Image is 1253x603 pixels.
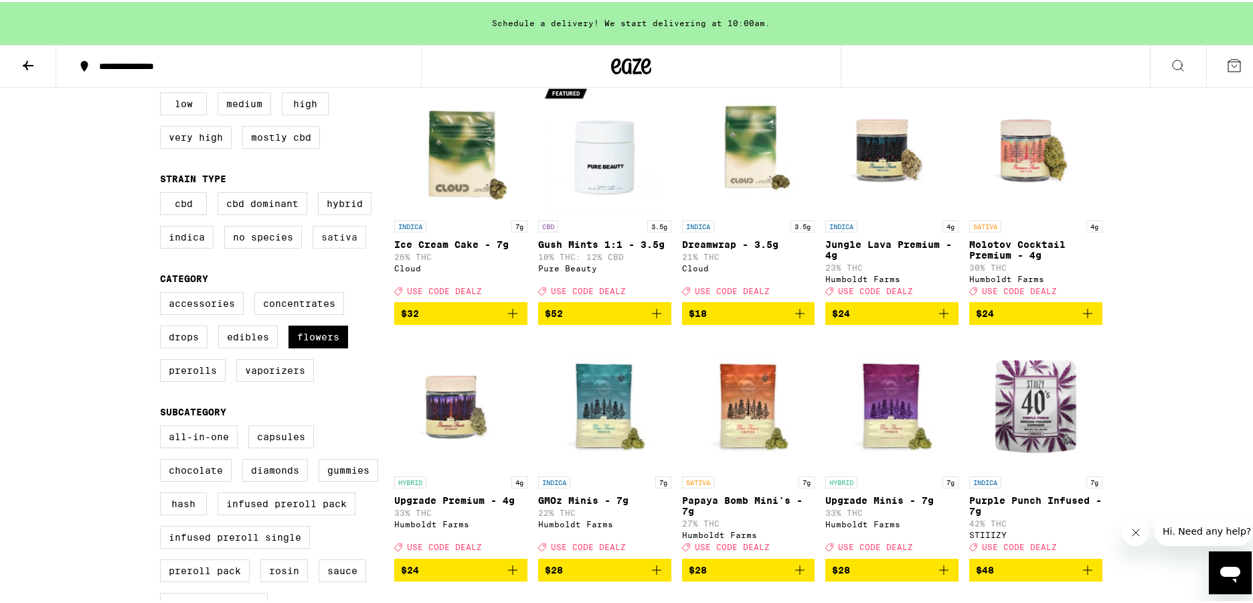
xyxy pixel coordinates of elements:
p: INDICA [394,218,426,230]
div: Humboldt Farms [825,273,958,281]
p: Papaya Bomb Mini's - 7g [682,493,815,515]
label: CBD Dominant [218,190,307,213]
a: Open page for Upgrade Minis - 7g from Humboldt Farms [825,334,958,556]
label: Flowers [288,324,348,346]
span: $28 [545,563,563,574]
div: Humboldt Farms [825,518,958,527]
div: Humboldt Farms [394,518,527,527]
button: Add to bag [825,300,958,323]
span: USE CODE DEALZ [551,541,626,550]
a: Open page for Papaya Bomb Mini's - 7g from Humboldt Farms [682,334,815,556]
div: Humboldt Farms [538,518,671,527]
span: $24 [401,563,419,574]
img: Cloud - Dreamwrap - 3.5g [682,78,815,212]
img: Humboldt Farms - GMOz Minis - 7g [538,334,671,468]
label: Infused Preroll Pack [218,490,355,513]
p: 33% THC [394,507,527,515]
legend: Subcategory [160,405,226,415]
span: USE CODE DEALZ [982,285,1057,293]
p: INDICA [682,218,714,230]
p: HYBRID [394,474,426,486]
p: Upgrade Minis - 7g [825,493,958,504]
label: High [282,90,329,113]
span: $52 [545,306,563,317]
label: CBD [160,190,207,213]
span: $28 [689,563,707,574]
p: 7g [1086,474,1102,486]
div: Humboldt Farms [682,529,815,537]
button: Add to bag [969,557,1102,580]
button: Add to bag [538,557,671,580]
span: USE CODE DEALZ [838,541,913,550]
button: Add to bag [682,557,815,580]
label: Indica [160,224,214,247]
div: Pure Beauty [538,262,671,271]
p: Dreamwrap - 3.5g [682,237,815,248]
span: USE CODE DEALZ [838,285,913,293]
p: 22% THC [538,507,671,515]
span: $24 [976,306,994,317]
p: Ice Cream Cake - 7g [394,237,527,248]
span: $32 [401,306,419,317]
p: INDICA [825,218,857,230]
span: USE CODE DEALZ [551,285,626,293]
label: Drops [160,324,207,346]
img: Humboldt Farms - Upgrade Minis - 7g [825,334,958,468]
label: Infused Preroll Single [160,524,310,547]
button: Add to bag [394,557,527,580]
div: Cloud [394,262,527,271]
div: Cloud [682,262,815,271]
span: $18 [689,306,707,317]
p: INDICA [538,474,570,486]
p: 7g [942,474,958,486]
label: Medium [218,90,271,113]
a: Open page for Dreamwrap - 3.5g from Cloud [682,78,815,300]
p: 30% THC [969,261,1102,270]
p: INDICA [969,474,1001,486]
span: $28 [832,563,850,574]
label: Prerolls [160,357,226,380]
p: 7g [511,218,527,230]
p: 3.5g [790,218,815,230]
p: Upgrade Premium - 4g [394,493,527,504]
p: 7g [655,474,671,486]
label: All-In-One [160,423,238,446]
p: GMOz Minis - 7g [538,493,671,504]
button: Add to bag [825,557,958,580]
button: Add to bag [394,300,527,323]
label: Rosin [260,557,308,580]
label: Accessories [160,290,244,313]
p: CBD [538,218,558,230]
legend: Category [160,271,208,282]
p: 4g [511,474,527,486]
p: SATIVA [969,218,1001,230]
p: Jungle Lava Premium - 4g [825,237,958,259]
p: 33% THC [825,507,958,515]
p: 23% THC [825,261,958,270]
a: Open page for GMOz Minis - 7g from Humboldt Farms [538,334,671,556]
label: Sauce [319,557,366,580]
label: Hash [160,490,207,513]
p: Purple Punch Infused - 7g [969,493,1102,515]
p: 7g [799,474,815,486]
img: Pure Beauty - Gush Mints 1:1 - 3.5g [538,78,671,212]
button: Add to bag [969,300,1102,323]
div: Humboldt Farms [969,273,1102,281]
img: Humboldt Farms - Molotov Cocktail Premium - 4g [969,78,1102,212]
label: Edibles [218,324,278,346]
a: Open page for Molotov Cocktail Premium - 4g from Humboldt Farms [969,78,1102,300]
img: Humboldt Farms - Jungle Lava Premium - 4g [825,78,958,212]
label: Diamonds [242,457,308,480]
span: USE CODE DEALZ [695,541,770,550]
a: Open page for Jungle Lava Premium - 4g from Humboldt Farms [825,78,958,300]
p: 21% THC [682,251,815,259]
p: HYBRID [825,474,857,486]
button: Add to bag [682,300,815,323]
p: 4g [1086,218,1102,230]
span: USE CODE DEALZ [982,541,1057,550]
a: Open page for Gush Mints 1:1 - 3.5g from Pure Beauty [538,78,671,300]
p: 26% THC [394,251,527,259]
label: Preroll Pack [160,557,250,580]
label: Chocolate [160,457,232,480]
